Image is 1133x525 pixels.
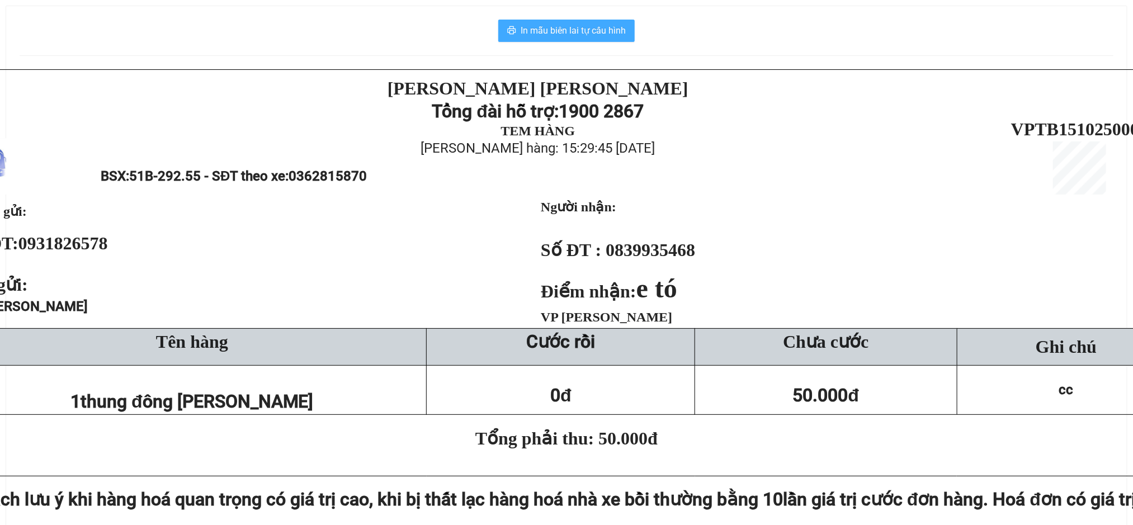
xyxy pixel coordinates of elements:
strong: TEM HÀNG [501,124,575,138]
span: Ghi chú [1036,337,1097,357]
span: 1thung đông [PERSON_NAME] [70,391,314,412]
strong: Số ĐT : [541,240,601,260]
span: 51B-292.55 - SĐT theo xe: [129,168,367,184]
span: 0đ [550,385,572,406]
span: Tổng phải thu: 50.000đ [475,428,658,448]
strong: 1900 2867 [559,101,644,122]
strong: Người nhận: [541,200,616,214]
span: 0931826578 [18,233,108,253]
strong: [PERSON_NAME] [PERSON_NAME] [388,78,688,98]
strong: Điểm nhận: [541,281,677,301]
strong: Tổng đài hỗ trợ: [432,101,559,122]
span: e tó [636,273,677,303]
span: In mẫu biên lai tự cấu hình [521,23,626,37]
span: [PERSON_NAME] hàng: 15:29:45 [DATE] [421,140,655,156]
span: 0839935468 [606,240,695,260]
span: Tên hàng [156,332,228,352]
button: printerIn mẫu biên lai tự cấu hình [498,20,635,42]
span: printer [507,26,516,36]
span: Chưa cước [783,332,868,352]
span: cc [1059,382,1074,398]
span: 50.000đ [793,385,860,406]
span: BSX: [101,168,367,184]
strong: Cước rồi [526,331,595,352]
span: 0362815870 [289,168,367,184]
span: VP [PERSON_NAME] [541,310,672,324]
